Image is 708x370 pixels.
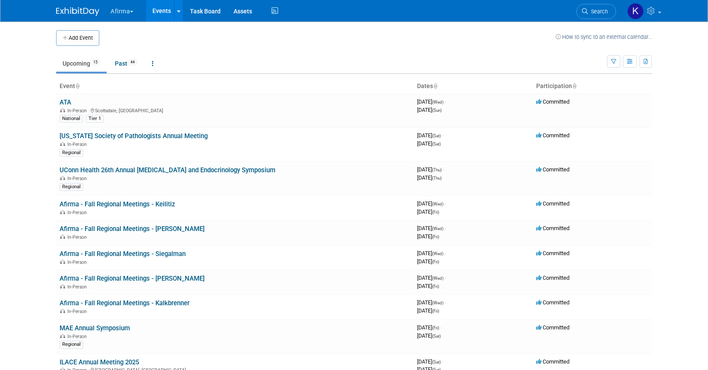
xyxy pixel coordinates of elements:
[60,210,65,214] img: In-Person Event
[432,300,443,305] span: (Wed)
[432,108,442,113] span: (Sun)
[536,324,569,331] span: Committed
[536,200,569,207] span: Committed
[60,299,190,307] a: Afirma - Fall Regional Meetings - Kalkbrenner
[60,309,65,313] img: In-Person Event
[536,250,569,256] span: Committed
[60,176,65,180] img: In-Person Event
[417,332,441,339] span: [DATE]
[417,283,439,289] span: [DATE]
[86,115,104,123] div: Tier 1
[572,82,576,89] a: Sort by Participation Type
[533,79,652,94] th: Participation
[445,200,446,207] span: -
[432,251,443,256] span: (Wed)
[60,183,83,191] div: Regional
[60,107,410,114] div: Scottsdale, [GEOGRAPHIC_DATA]
[442,358,443,365] span: -
[432,100,443,104] span: (Wed)
[445,225,446,231] span: -
[60,132,208,140] a: [US_STATE] Society of Pathologists Annual Meeting
[60,358,139,366] a: ILACE Annual Meeting 2025
[60,284,65,288] img: In-Person Event
[432,334,441,338] span: (Sat)
[67,309,89,314] span: In-Person
[417,200,446,207] span: [DATE]
[445,275,446,281] span: -
[67,334,89,339] span: In-Person
[417,250,446,256] span: [DATE]
[536,98,569,105] span: Committed
[108,55,144,72] a: Past44
[56,30,99,46] button: Add Event
[417,209,439,215] span: [DATE]
[536,358,569,365] span: Committed
[60,149,83,157] div: Regional
[432,226,443,231] span: (Wed)
[627,3,644,19] img: Keirsten Davis
[433,82,437,89] a: Sort by Start Date
[60,98,71,106] a: ATA
[536,299,569,306] span: Committed
[67,259,89,265] span: In-Person
[128,59,137,66] span: 44
[91,59,100,66] span: 15
[60,341,83,348] div: Regional
[60,200,175,208] a: Afirma - Fall Regional Meetings - Keilitiz
[588,8,608,15] span: Search
[67,210,89,215] span: In-Person
[417,225,446,231] span: [DATE]
[60,275,205,282] a: Afirma - Fall Regional Meetings - [PERSON_NAME]
[417,307,439,314] span: [DATE]
[432,360,441,364] span: (Sat)
[432,210,439,215] span: (Fri)
[60,234,65,239] img: In-Person Event
[417,299,446,306] span: [DATE]
[417,107,442,113] span: [DATE]
[536,166,569,173] span: Committed
[442,132,443,139] span: -
[536,275,569,281] span: Committed
[67,284,89,290] span: In-Person
[60,324,130,332] a: MAE Annual Symposium
[67,176,89,181] span: In-Person
[440,324,442,331] span: -
[576,4,616,19] a: Search
[417,258,439,265] span: [DATE]
[67,108,89,114] span: In-Person
[60,259,65,264] img: In-Person Event
[536,132,569,139] span: Committed
[432,326,439,330] span: (Fri)
[56,55,107,72] a: Upcoming15
[432,259,439,264] span: (Fri)
[417,275,446,281] span: [DATE]
[536,225,569,231] span: Committed
[60,225,205,233] a: Afirma - Fall Regional Meetings - [PERSON_NAME]
[432,142,441,146] span: (Sat)
[67,142,89,147] span: In-Person
[445,250,446,256] span: -
[60,166,275,174] a: UConn Health 26th Annual [MEDICAL_DATA] and Endocrinology Symposium
[56,7,99,16] img: ExhibitDay
[432,276,443,281] span: (Wed)
[60,250,186,258] a: Afirma - Fall Regional Meetings - Siegalman
[417,324,442,331] span: [DATE]
[417,132,443,139] span: [DATE]
[417,358,443,365] span: [DATE]
[417,166,444,173] span: [DATE]
[417,233,439,240] span: [DATE]
[56,79,414,94] th: Event
[432,309,439,313] span: (Fri)
[417,174,442,181] span: [DATE]
[417,98,446,105] span: [DATE]
[75,82,79,89] a: Sort by Event Name
[445,98,446,105] span: -
[414,79,533,94] th: Dates
[432,133,441,138] span: (Sat)
[60,115,83,123] div: National
[417,140,441,147] span: [DATE]
[60,142,65,146] img: In-Person Event
[67,234,89,240] span: In-Person
[443,166,444,173] span: -
[60,334,65,338] img: In-Person Event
